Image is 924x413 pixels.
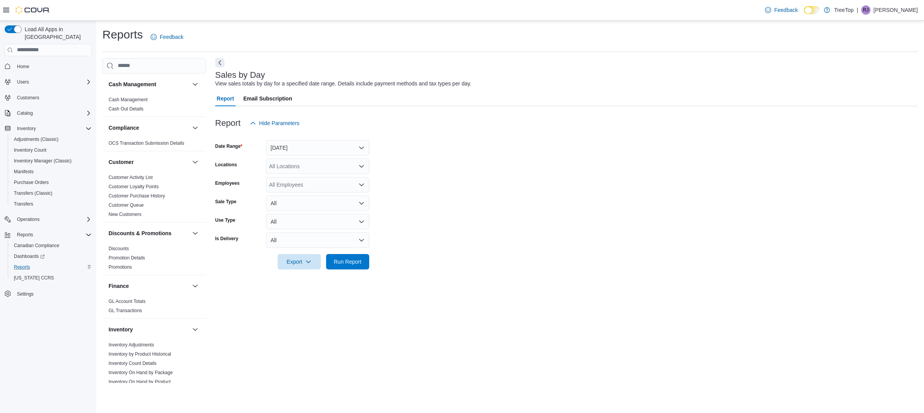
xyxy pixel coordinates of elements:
span: Hide Parameters [259,119,300,127]
span: Inventory by Product Historical [109,351,171,357]
span: Adjustments (Classic) [14,136,59,142]
span: Settings [17,291,33,297]
button: Reports [8,262,95,273]
label: Date Range [215,143,243,149]
button: Open list of options [358,163,365,169]
a: Reports [11,263,33,272]
button: Discounts & Promotions [109,229,189,237]
span: New Customers [109,211,141,217]
span: Inventory Manager (Classic) [11,156,92,166]
a: Customer Activity List [109,175,153,180]
button: Inventory [14,124,39,133]
a: Promotions [109,264,132,270]
a: GL Account Totals [109,299,146,304]
span: Promotion Details [109,255,145,261]
span: Customer Activity List [109,174,153,181]
span: Home [14,62,92,71]
span: Purchase Orders [14,179,49,186]
span: Email Subscription [243,91,292,106]
span: Manifests [11,167,92,176]
button: Settings [2,288,95,299]
a: Inventory by Product Historical [109,351,171,357]
button: Customer [191,157,200,167]
span: Dark Mode [804,14,804,15]
span: Customers [17,95,39,101]
button: Home [2,61,95,72]
span: Inventory [17,125,36,132]
button: Transfers [8,199,95,209]
a: Manifests [11,167,37,176]
a: Home [14,62,32,71]
span: Transfers [14,201,33,207]
a: Feedback [147,29,186,45]
div: Finance [102,297,206,318]
span: Catalog [17,110,33,116]
button: Reports [2,229,95,240]
button: Next [215,58,224,67]
button: All [266,232,369,248]
span: [US_STATE] CCRS [14,275,54,281]
a: Customer Purchase History [109,193,165,199]
button: Inventory Count [8,145,95,156]
nav: Complex example [5,58,92,319]
h3: Discounts & Promotions [109,229,171,237]
span: Export [282,254,316,269]
h3: Sales by Day [215,70,265,80]
a: Cash Management [109,97,147,102]
button: Inventory Manager (Classic) [8,156,95,166]
span: Inventory Manager (Classic) [14,158,72,164]
a: Inventory Adjustments [109,342,154,348]
span: Reports [11,263,92,272]
a: Inventory On Hand by Product [109,379,171,385]
h3: Inventory [109,326,133,333]
button: Export [278,254,321,269]
button: Compliance [191,123,200,132]
span: Catalog [14,109,92,118]
span: Inventory Count [14,147,47,153]
span: Reports [14,230,92,239]
button: Users [14,77,32,87]
span: Reports [17,232,33,238]
button: Compliance [109,124,189,132]
span: Dashboards [11,252,92,261]
a: Feedback [762,2,801,18]
span: OCS Transaction Submission Details [109,140,184,146]
h3: Customer [109,158,134,166]
span: Cash Management [109,97,147,103]
button: Reports [14,230,36,239]
span: Home [17,64,29,70]
button: Open list of options [358,182,365,188]
span: Transfers (Classic) [14,190,52,196]
span: Customers [14,93,92,102]
span: Transfers (Classic) [11,189,92,198]
span: Washington CCRS [11,273,92,283]
button: Inventory [109,326,189,333]
a: New Customers [109,212,141,217]
button: Cash Management [109,80,189,88]
span: Inventory On Hand by Package [109,370,173,376]
span: Transfers [11,199,92,209]
a: Purchase Orders [11,178,52,187]
span: Canadian Compliance [11,241,92,250]
button: Purchase Orders [8,177,95,188]
span: Inventory Count Details [109,360,157,366]
a: Customer Loyalty Points [109,184,159,189]
p: [PERSON_NAME] [874,5,918,15]
a: Dashboards [11,252,48,261]
h3: Compliance [109,124,139,132]
a: Canadian Compliance [11,241,62,250]
div: Reggie Jubran [861,5,870,15]
button: Finance [191,281,200,291]
label: Locations [215,162,237,168]
a: GL Transactions [109,308,142,313]
a: Discounts [109,246,129,251]
span: Inventory Count [11,145,92,155]
a: Inventory Manager (Classic) [11,156,75,166]
a: Cash Out Details [109,106,144,112]
label: Employees [215,180,239,186]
